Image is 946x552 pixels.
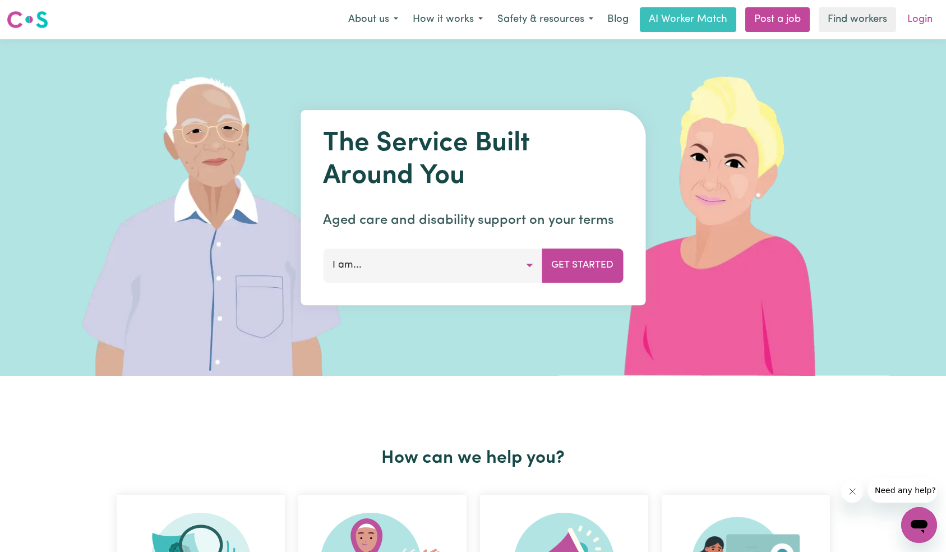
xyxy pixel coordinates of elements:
a: Post a job [745,7,810,32]
a: Careseekers logo [7,7,48,33]
button: How it works [405,8,490,31]
button: I am... [323,249,542,282]
iframe: Message from company [868,478,937,503]
a: AI Worker Match [640,7,736,32]
h1: The Service Built Around You [323,128,623,192]
button: Get Started [542,249,623,282]
iframe: Button to launch messaging window [901,507,937,543]
img: Careseekers logo [7,10,48,30]
a: Find workers [819,7,896,32]
iframe: Close message [841,480,864,503]
button: About us [341,8,405,31]
button: Safety & resources [490,8,601,31]
p: Aged care and disability support on your terms [323,210,623,231]
a: Blog [601,7,635,32]
a: Login [901,7,939,32]
h2: How can we help you? [110,448,837,469]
